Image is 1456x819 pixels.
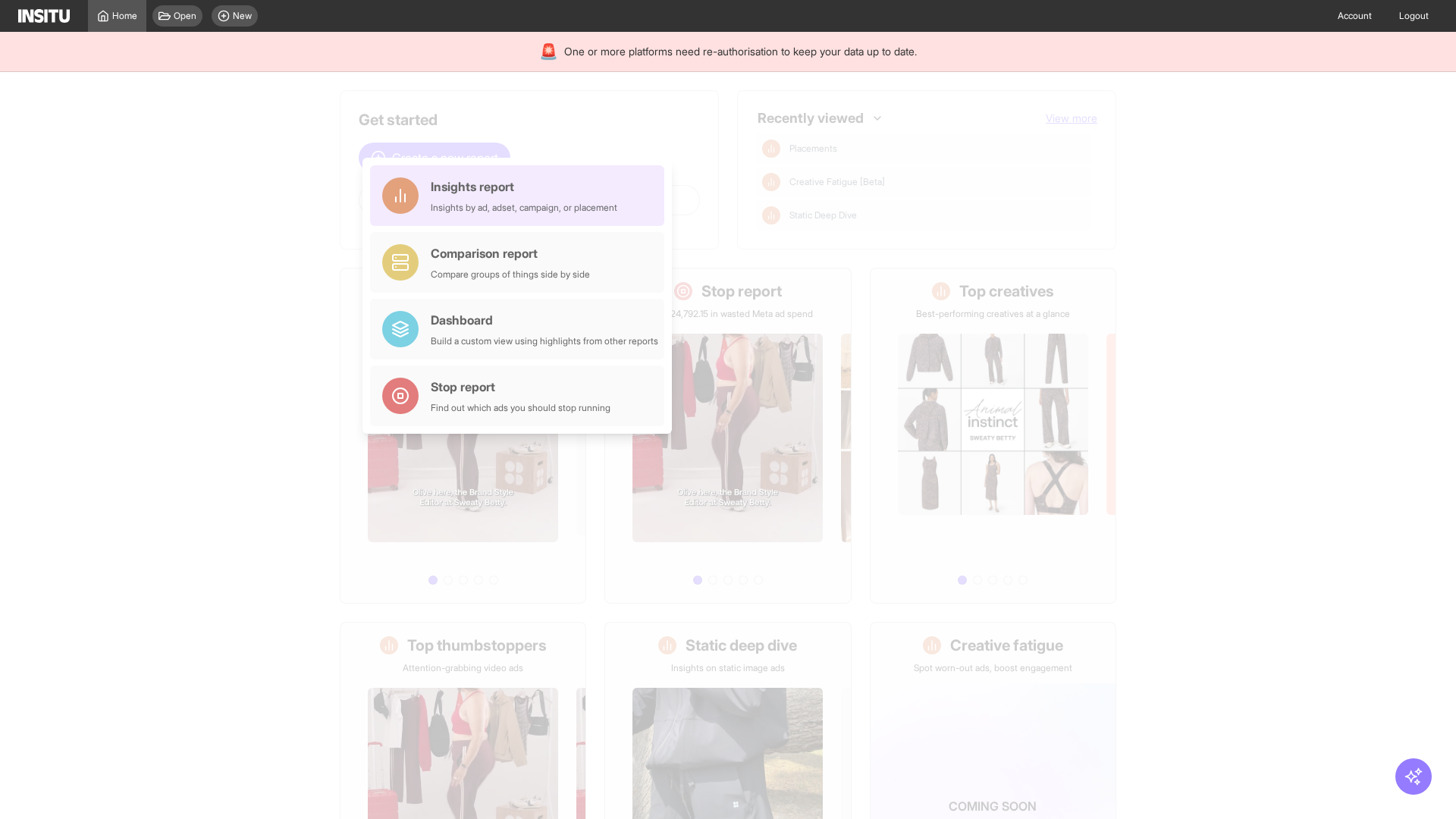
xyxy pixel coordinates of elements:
[431,311,658,329] div: Dashboard
[431,335,658,347] div: Build a custom view using highlights from other reports
[431,402,610,414] div: Find out which ads you should stop running
[564,44,917,59] span: One or more platforms need re-authorisation to keep your data up to date.
[431,378,610,396] div: Stop report
[431,244,590,262] div: Comparison report
[431,268,590,281] div: Compare groups of things side by side
[112,10,137,22] span: Home
[233,10,252,22] span: New
[539,41,558,62] div: 🚨
[431,202,617,214] div: Insights by ad, adset, campaign, or placement
[431,177,617,196] div: Insights report
[174,10,196,22] span: Open
[18,9,70,23] img: Logo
